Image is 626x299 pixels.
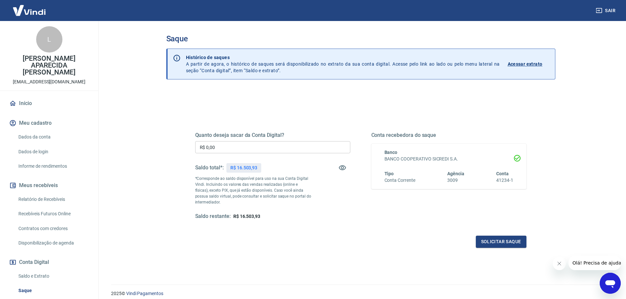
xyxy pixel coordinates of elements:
a: Saldo e Extrato [16,269,90,283]
a: Contratos com credores [16,222,90,235]
iframe: Fechar mensagem [553,257,566,270]
button: Meu cadastro [8,116,90,130]
p: 2025 © [111,290,610,297]
h5: Quanto deseja sacar da Conta Digital? [195,132,350,139]
span: Conta [496,171,509,176]
a: Acessar extrato [508,54,550,74]
h6: 3009 [447,177,464,184]
p: [EMAIL_ADDRESS][DOMAIN_NAME] [13,78,85,85]
p: Acessar extrato [508,61,543,67]
iframe: Botão para abrir a janela de mensagens [600,273,621,294]
p: [PERSON_NAME] APARECIDA [PERSON_NAME] [5,55,93,76]
a: Informe de rendimentos [16,160,90,173]
a: Vindi Pagamentos [126,291,163,296]
a: Dados da conta [16,130,90,144]
a: Início [8,96,90,111]
span: R$ 16.503,93 [233,214,260,219]
p: *Corresponde ao saldo disponível para uso na sua Conta Digital Vindi. Incluindo os valores das ve... [195,176,312,205]
h5: Saldo restante: [195,213,231,220]
h5: Saldo total*: [195,164,224,171]
div: L [36,26,62,53]
h3: Saque [166,34,555,43]
h6: 41234-1 [496,177,513,184]
button: Meus recebíveis [8,178,90,193]
h6: BANCO COOPERATIVO SICREDI S.A. [384,156,513,162]
span: Agência [447,171,464,176]
iframe: Mensagem da empresa [568,256,621,270]
a: Recebíveis Futuros Online [16,207,90,221]
span: Olá! Precisa de ajuda? [4,5,55,10]
a: Relatório de Recebíveis [16,193,90,206]
a: Dados de login [16,145,90,159]
p: R$ 16.503,93 [230,164,257,171]
h5: Conta recebedora do saque [371,132,526,139]
button: Conta Digital [8,255,90,269]
img: Vindi [8,0,51,20]
h6: Conta Corrente [384,177,415,184]
p: A partir de agora, o histórico de saques será disponibilizado no extrato da sua conta digital. Ac... [186,54,500,74]
button: Sair [594,5,618,17]
button: Solicitar saque [476,236,526,248]
a: Saque [16,284,90,297]
span: Tipo [384,171,394,176]
a: Disponibilização de agenda [16,236,90,250]
p: Histórico de saques [186,54,500,61]
span: Banco [384,150,398,155]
